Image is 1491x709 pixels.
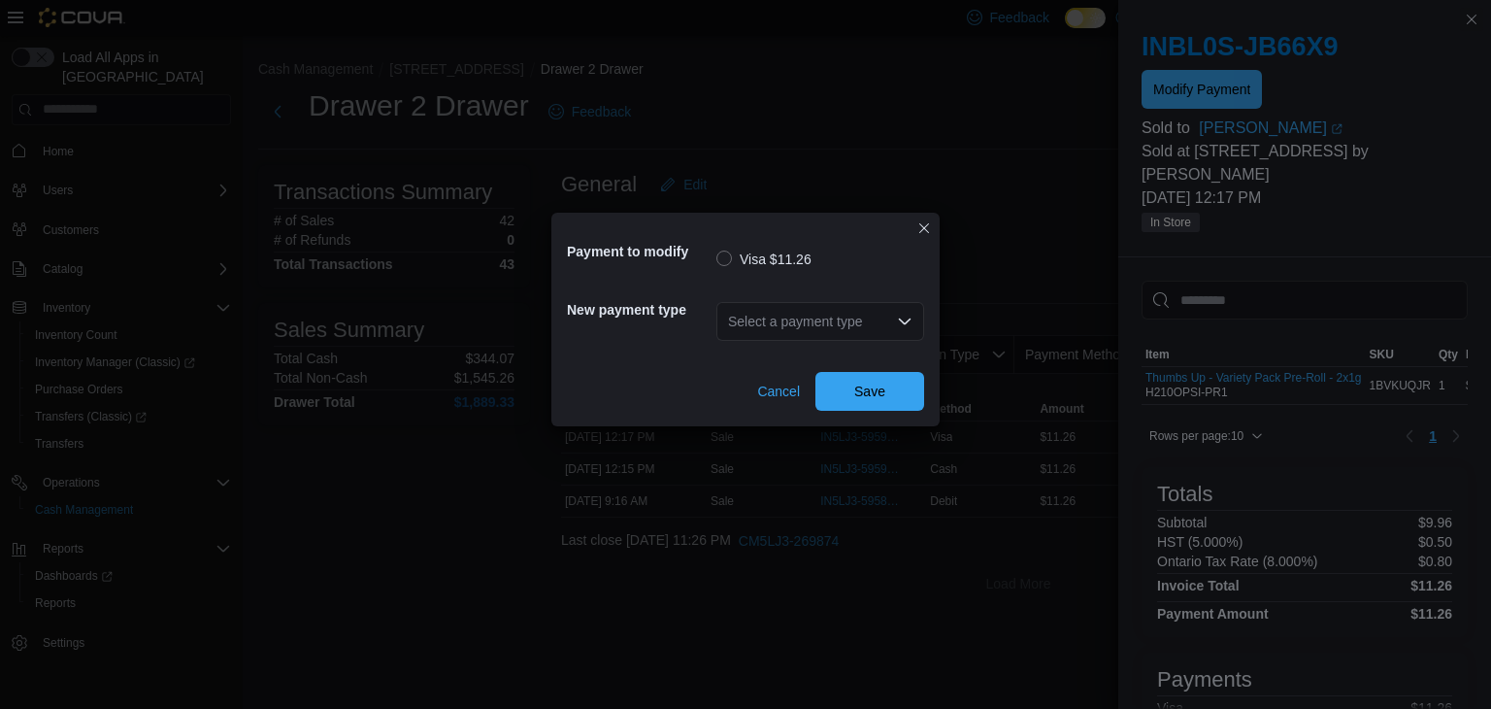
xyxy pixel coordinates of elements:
[728,310,730,333] input: Accessible screen reader label
[567,290,712,329] h5: New payment type
[567,232,712,271] h5: Payment to modify
[749,372,808,411] button: Cancel
[854,382,885,401] span: Save
[757,382,800,401] span: Cancel
[716,248,812,271] label: Visa $11.26
[912,217,936,240] button: Closes this modal window
[897,314,912,329] button: Open list of options
[815,372,924,411] button: Save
